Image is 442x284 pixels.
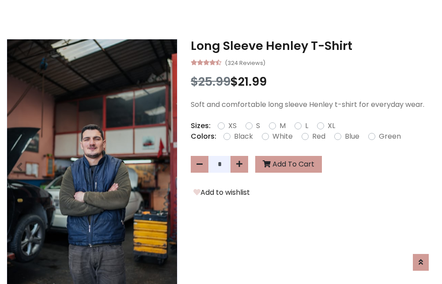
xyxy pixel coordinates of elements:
[312,131,325,142] label: Red
[228,121,237,131] label: XS
[328,121,335,131] label: XL
[191,187,253,198] button: Add to wishlist
[191,75,435,89] h3: $
[191,121,211,131] p: Sizes:
[191,131,216,142] p: Colors:
[238,73,267,90] span: 21.99
[191,73,230,90] span: $25.99
[256,121,260,131] label: S
[191,99,435,110] p: Soft and comfortable long sleeve Henley t-shirt for everyday wear.
[305,121,308,131] label: L
[234,131,253,142] label: Black
[255,156,322,173] button: Add To Cart
[225,57,265,68] small: (324 Reviews)
[280,121,286,131] label: M
[345,131,359,142] label: Blue
[191,39,435,53] h3: Long Sleeve Henley T-Shirt
[272,131,293,142] label: White
[379,131,401,142] label: Green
